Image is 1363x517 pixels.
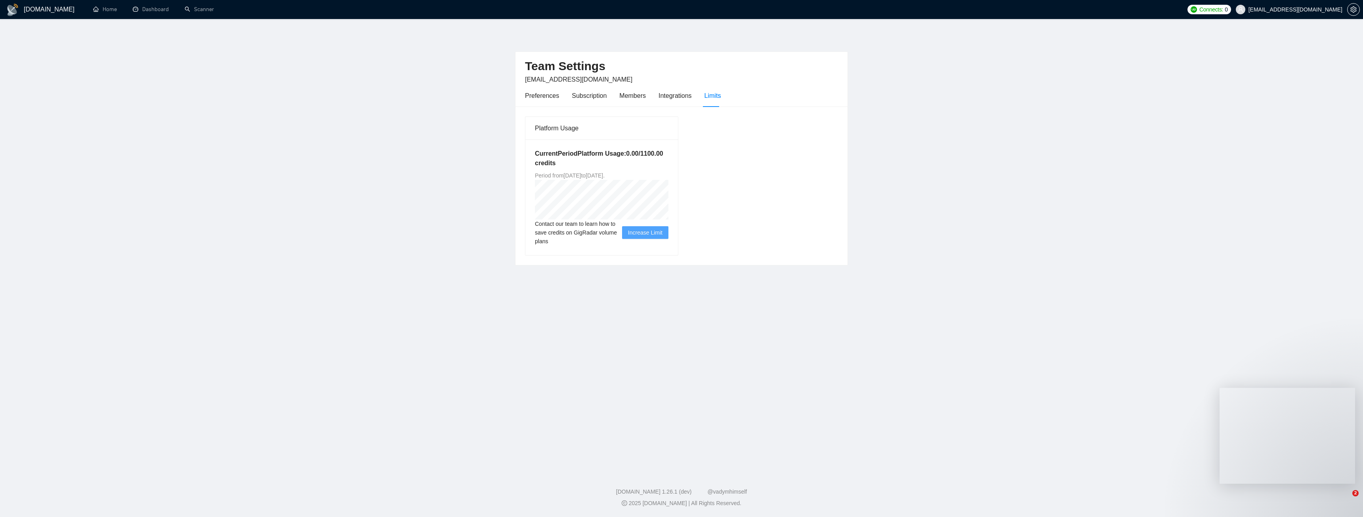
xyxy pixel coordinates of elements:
[622,500,627,506] span: copyright
[535,117,668,139] div: Platform Usage
[1199,5,1223,14] span: Connects:
[535,219,622,246] span: Contact our team to learn how to save credits on GigRadar volume plans
[659,91,692,101] div: Integrations
[535,149,668,168] h5: Current Period Platform Usage: 0.00 / 1100.00 credits
[535,172,605,179] span: Period from [DATE] to [DATE] .
[619,91,646,101] div: Members
[1225,5,1228,14] span: 0
[1352,490,1359,496] span: 2
[707,488,747,495] a: @vadymhimself
[1336,490,1355,509] iframe: Intercom live chat
[1347,3,1360,16] button: setting
[616,488,692,495] a: [DOMAIN_NAME] 1.26.1 (dev)
[628,228,662,237] span: Increase Limit
[572,91,607,101] div: Subscription
[93,6,117,13] a: homeHome
[133,6,169,13] a: dashboardDashboard
[185,6,214,13] a: searchScanner
[1347,6,1360,13] a: setting
[6,4,19,16] img: logo
[704,91,721,101] div: Limits
[525,91,559,101] div: Preferences
[1220,388,1355,484] iframe: Intercom live chat message
[525,58,838,74] h2: Team Settings
[525,76,632,83] span: [EMAIL_ADDRESS][DOMAIN_NAME]
[6,499,1357,507] div: 2025 [DOMAIN_NAME] | All Rights Reserved.
[1238,7,1243,12] span: user
[622,226,668,239] button: Increase Limit
[1191,6,1197,13] img: upwork-logo.png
